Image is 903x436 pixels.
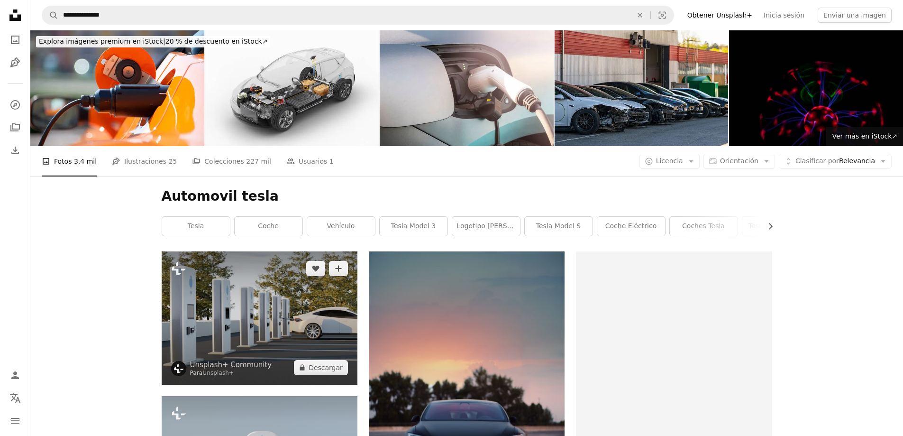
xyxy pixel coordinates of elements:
button: Clasificar porRelevancia [779,154,892,169]
img: The process of charging an electric car. [380,30,554,146]
span: Orientación [720,157,758,165]
button: Buscar en Unsplash [42,6,58,24]
a: Fotos [6,30,25,49]
a: Explora imágenes premium en iStock|20 % de descuento en iStock↗ [30,30,276,53]
button: Añade a la colección [329,261,348,276]
a: Unsplash+ [202,370,234,376]
button: Enviar una imagen [818,8,892,23]
a: coche eléctrico [597,217,665,236]
span: Relevancia [795,157,875,166]
a: Ver más en iStock↗ [826,127,903,146]
span: Licencia [656,157,683,165]
a: Colecciones [6,118,25,137]
img: Autos Tesla dañados estacionados fuera de las instalaciones de reparación. [555,30,729,146]
a: Usuarios 1 [286,146,334,176]
a: Logotipo [PERSON_NAME] [452,217,520,236]
a: Tesla Cybertruck [742,217,810,236]
span: 227 mil [246,156,271,167]
a: tesla [162,217,230,236]
a: Historial de descargas [6,141,25,160]
button: Búsqueda visual [651,6,674,24]
span: 20 % de descuento en iStock ↗ [39,37,267,45]
a: coche [235,217,302,236]
a: Colecciones 227 mil [192,146,271,176]
img: Un coche blanco está aparcado en un aparcamiento [162,251,357,384]
button: desplazar lista a la derecha [762,217,772,236]
h1: Automovil tesla [162,188,772,205]
button: Descargar [294,360,348,375]
span: Clasificar por [795,157,839,165]
button: Licencia [639,154,700,169]
div: Para [190,370,272,377]
button: Me gusta [306,261,325,276]
img: Tesla sphere [729,30,903,146]
img: Ve al perfil de Unsplash+ Community [171,361,186,376]
a: Obtener Unsplash+ [682,8,758,23]
a: Inicio — Unsplash [6,6,25,27]
a: Ilustraciones [6,53,25,72]
form: Encuentra imágenes en todo el sitio [42,6,674,25]
a: Inicia sesión [758,8,810,23]
a: Tesla Model 3 [380,217,447,236]
button: Idioma [6,389,25,408]
a: Un coche blanco está aparcado en un aparcamiento [162,314,357,322]
a: vehículo [307,217,375,236]
a: Explorar [6,95,25,114]
span: 1 [329,156,334,167]
a: Ilustraciones 25 [112,146,177,176]
button: Orientación [703,154,775,169]
a: Coches Tesla [670,217,738,236]
img: Cargo orange electric car [30,30,204,146]
a: Iniciar sesión / Registrarse [6,366,25,385]
img: Corte técnico del coche genérico eléctrico [205,30,379,146]
button: Borrar [629,6,650,24]
a: Tesla Model S [525,217,593,236]
span: Ver más en iStock ↗ [832,132,897,140]
button: Menú [6,411,25,430]
a: Unsplash+ Community [190,360,272,370]
span: 25 [168,156,177,167]
span: Explora imágenes premium en iStock | [39,37,165,45]
a: Porsche 911 negro en la carretera durante la puesta de sol [369,394,565,403]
